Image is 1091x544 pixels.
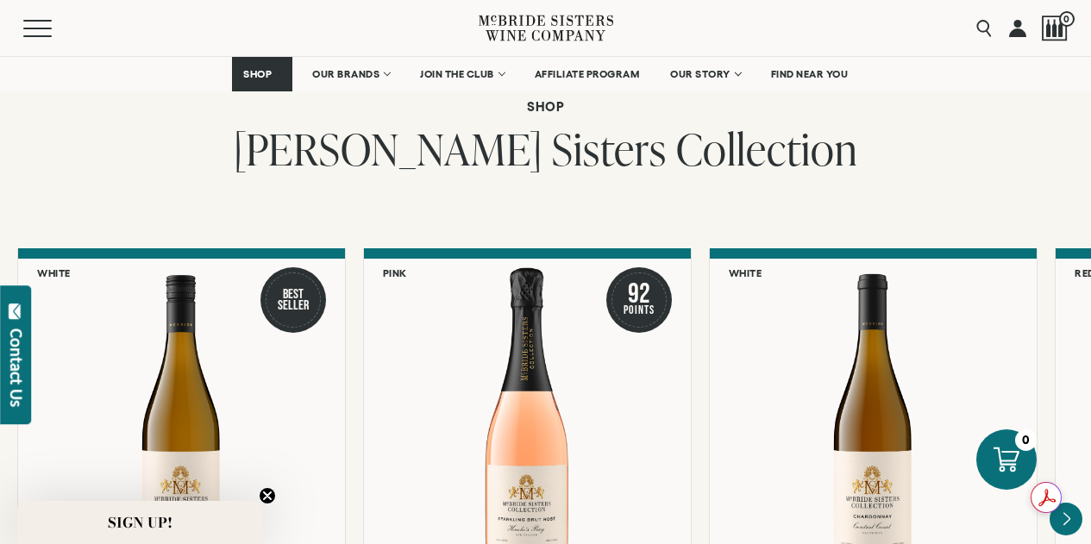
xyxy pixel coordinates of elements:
[1050,503,1082,535] button: Next
[670,68,730,80] span: OUR STORY
[659,57,751,91] a: OUR STORY
[108,512,172,533] span: SIGN UP!
[771,68,849,80] span: FIND NEAR YOU
[232,57,292,91] a: SHOP
[301,57,400,91] a: OUR BRANDS
[383,267,407,278] h6: Pink
[8,328,25,407] div: Contact Us
[23,20,85,37] button: Mobile Menu Trigger
[1059,11,1075,27] span: 0
[37,267,71,278] h6: White
[420,68,494,80] span: JOIN THE CLUB
[17,501,262,544] div: SIGN UP!Close teaser
[234,119,542,178] span: [PERSON_NAME]
[409,57,515,91] a: JOIN THE CLUB
[1015,429,1037,451] div: 0
[243,68,273,80] span: SHOP
[259,487,276,504] button: Close teaser
[760,57,860,91] a: FIND NEAR YOU
[535,68,640,80] span: AFFILIATE PROGRAM
[729,267,762,278] h6: White
[524,57,651,91] a: AFFILIATE PROGRAM
[552,119,667,178] span: Sisters
[676,119,858,178] span: Collection
[312,68,379,80] span: OUR BRANDS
